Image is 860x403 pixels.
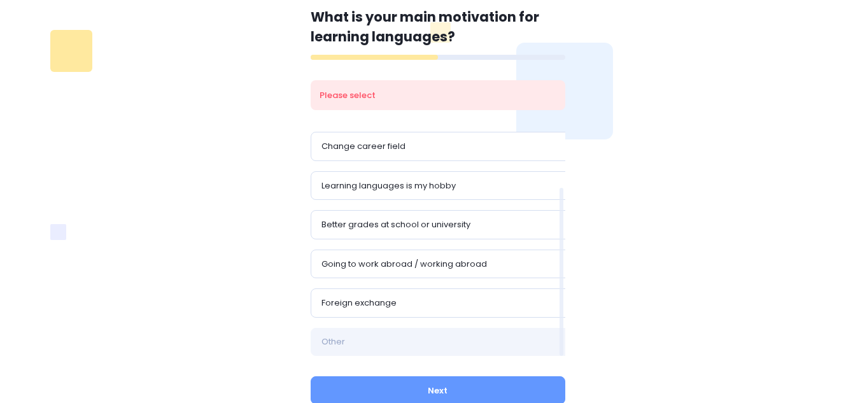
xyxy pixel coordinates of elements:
div: Please select [311,80,565,111]
p: Learning languages is my hobby [321,180,456,192]
p: Going to work abroad / working abroad [321,258,487,271]
p: Change career field [321,140,405,153]
p: Foreign exchange [321,297,397,309]
p: What is your main motivation for learning languages? [311,7,565,47]
input: Other [311,328,575,356]
p: Better grades at school or university [321,218,470,231]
